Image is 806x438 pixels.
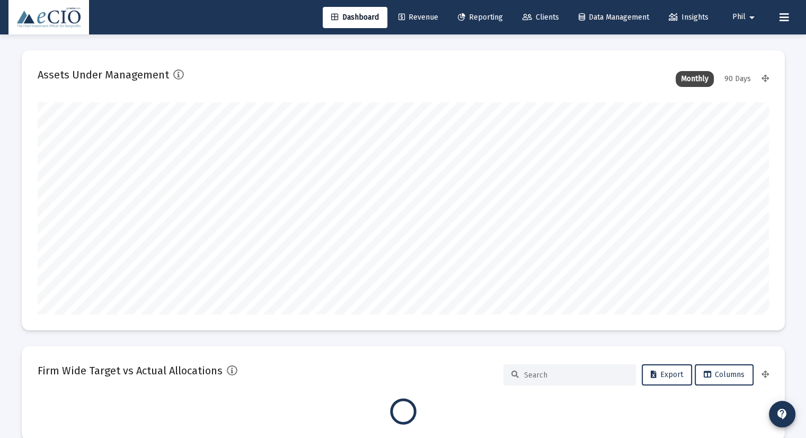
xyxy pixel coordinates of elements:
[522,13,559,22] span: Clients
[651,370,683,379] span: Export
[514,7,568,28] a: Clients
[579,13,649,22] span: Data Management
[524,371,628,380] input: Search
[660,7,717,28] a: Insights
[390,7,447,28] a: Revenue
[776,408,789,421] mat-icon: contact_support
[746,7,758,28] mat-icon: arrow_drop_down
[38,362,223,379] h2: Firm Wide Target vs Actual Allocations
[398,13,438,22] span: Revenue
[38,66,169,83] h2: Assets Under Management
[642,364,692,386] button: Export
[570,7,658,28] a: Data Management
[695,364,754,386] button: Columns
[676,71,714,87] div: Monthly
[669,13,708,22] span: Insights
[732,13,746,22] span: Phil
[720,6,771,28] button: Phil
[458,13,503,22] span: Reporting
[16,7,81,28] img: Dashboard
[449,7,511,28] a: Reporting
[323,7,387,28] a: Dashboard
[704,370,745,379] span: Columns
[331,13,379,22] span: Dashboard
[719,71,756,87] div: 90 Days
